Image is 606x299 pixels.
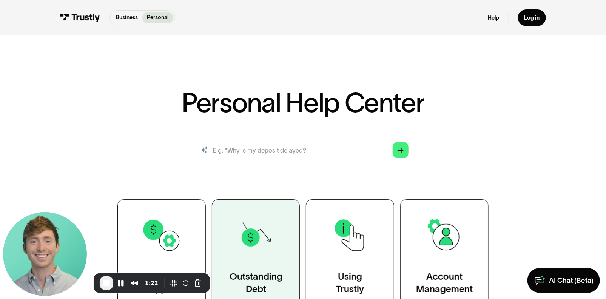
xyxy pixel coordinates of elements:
[191,138,415,162] form: Search
[116,14,138,22] p: Business
[549,276,594,285] div: AI Chat (Beta)
[111,12,143,23] a: Business
[60,14,100,22] img: Trustly Logo
[182,89,424,116] h1: Personal Help Center
[518,9,546,26] a: Log in
[191,138,415,162] input: search
[527,268,600,293] a: AI Chat (Beta)
[142,12,173,23] a: Personal
[524,14,540,22] div: Log in
[230,271,282,295] div: Outstanding Debt
[147,14,169,22] p: Personal
[416,271,473,295] div: Account Management
[488,14,499,22] a: Help
[137,271,186,295] div: Transaction Support
[336,271,364,295] div: Using Trustly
